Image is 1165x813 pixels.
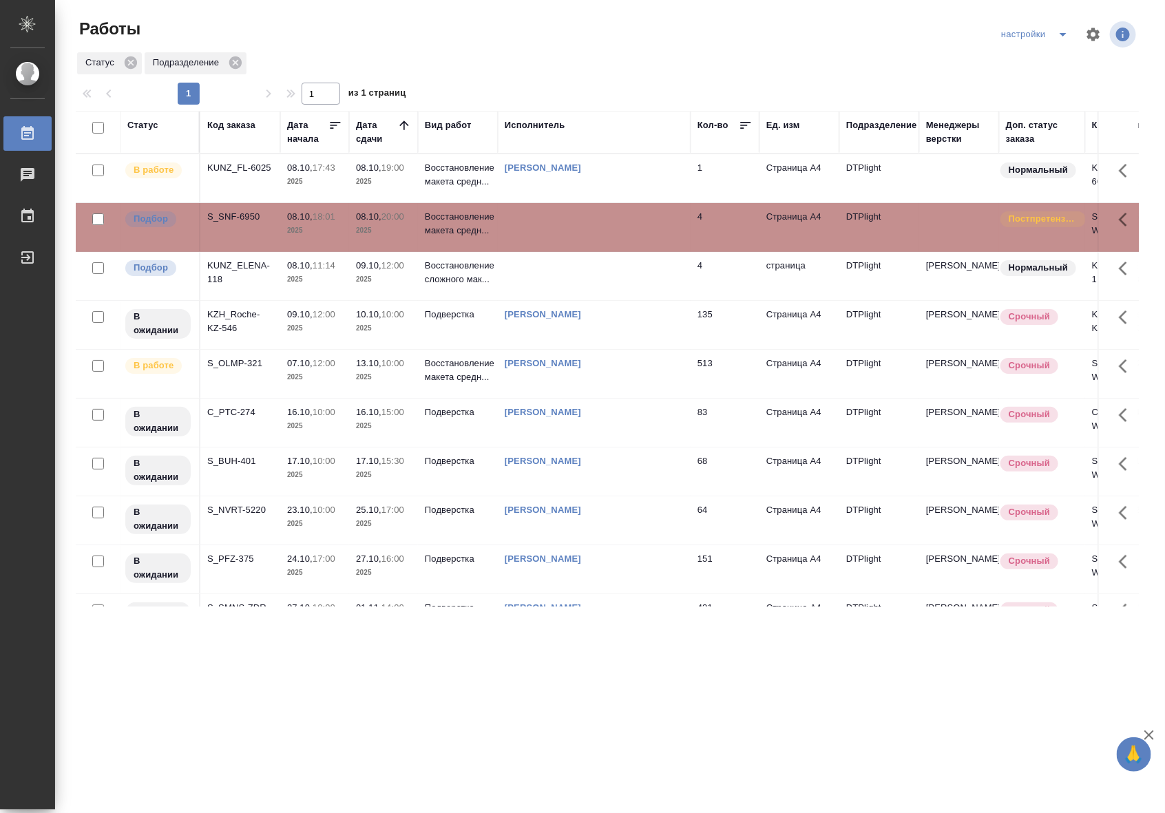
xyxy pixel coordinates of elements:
div: Исполнитель назначен, приступать к работе пока рано [124,503,192,536]
p: Постпретензионный [1009,212,1078,226]
div: Подразделение [145,52,246,74]
p: Срочный [1009,408,1050,421]
td: 513 [691,350,759,398]
div: KUNZ_ELENA-118 [207,259,273,286]
p: 12:00 [313,309,335,319]
td: DTPlight [839,594,919,642]
button: Здесь прячутся важные кнопки [1111,203,1144,236]
p: 11:14 [313,260,335,271]
div: Исполнитель [505,118,565,132]
td: Страница А4 [759,203,839,251]
p: 16.10, [287,407,313,417]
div: S_PFZ-375 [207,552,273,566]
td: DTPlight [839,252,919,300]
p: Подбор [134,212,168,226]
div: Статус [127,118,158,132]
div: C_PTC-274 [207,405,273,419]
p: 24.10, [287,553,313,564]
p: 10.10, [356,309,381,319]
td: DTPlight [839,545,919,593]
div: S_SNF-6950 [207,210,273,224]
p: 2025 [356,370,411,384]
p: Срочный [1009,505,1050,519]
td: KZH_Roche-KZ-546-WK-011 [1085,301,1165,349]
p: Подбор [134,261,168,275]
p: 08.10, [287,162,313,173]
td: 135 [691,301,759,349]
span: 🙏 [1122,740,1146,769]
div: S_SMNS-ZDR-54 [207,601,273,629]
p: 17.10, [287,456,313,466]
div: Можно подбирать исполнителей [124,259,192,277]
div: Исполнитель назначен, приступать к работе пока рано [124,552,192,584]
p: Подверстка [425,503,491,517]
p: 2025 [287,517,342,531]
p: [PERSON_NAME] [926,601,992,615]
p: 20:00 [381,211,404,222]
p: 07.10, [287,358,313,368]
div: KUNZ_FL-6025 [207,161,273,175]
button: Здесь прячутся важные кнопки [1111,252,1144,285]
p: 08.10, [287,211,313,222]
div: Кол-во [697,118,728,132]
span: из 1 страниц [348,85,406,105]
div: Исполнитель назначен, приступать к работе пока рано [124,405,192,438]
p: В работе [134,359,174,372]
td: DTPlight [839,496,919,545]
p: Восстановление макета средн... [425,161,491,189]
p: Подверстка [425,405,491,419]
p: 2025 [356,419,411,433]
td: Страница А4 [759,545,839,593]
p: [PERSON_NAME] [926,308,992,321]
p: 17:00 [313,553,335,564]
p: 16.10, [356,407,381,417]
td: DTPlight [839,447,919,496]
div: Исполнитель выполняет работу [124,161,192,180]
a: [PERSON_NAME] [505,358,581,368]
p: 17:43 [313,162,335,173]
td: Страница А4 [759,301,839,349]
p: 17:00 [381,505,404,515]
p: В ожидании [134,554,182,582]
button: Здесь прячутся важные кнопки [1111,545,1144,578]
p: 01.11, [356,602,381,613]
div: S_OLMP-321 [207,357,273,370]
td: 4 [691,203,759,251]
button: Здесь прячутся важные кнопки [1111,350,1144,383]
p: Срочный [1009,554,1050,568]
td: S_SNF-6950-WK-005 [1085,203,1165,251]
p: 10:00 [313,456,335,466]
td: 151 [691,545,759,593]
p: 18:01 [313,211,335,222]
div: Ед. изм [766,118,800,132]
td: S_BUH-401-WK-008 [1085,447,1165,496]
p: 2025 [356,273,411,286]
p: В ожидании [134,603,182,631]
td: 64 [691,496,759,545]
p: [PERSON_NAME] [926,552,992,566]
a: [PERSON_NAME] [505,309,581,319]
p: 2025 [356,566,411,580]
p: В ожидании [134,310,182,337]
p: 2025 [287,566,342,580]
p: 2025 [287,370,342,384]
div: Дата начала [287,118,328,146]
p: 27.10, [356,553,381,564]
p: 08.10, [287,260,313,271]
a: [PERSON_NAME] [505,407,581,417]
p: 2025 [356,517,411,531]
td: Страница А4 [759,399,839,447]
p: 13.10, [356,358,381,368]
p: 12:00 [381,260,404,271]
span: Работы [76,18,140,40]
p: 2025 [287,321,342,335]
td: Страница А4 [759,496,839,545]
p: Восстановление макета средн... [425,210,491,237]
div: Код работы [1092,118,1145,132]
p: 10:00 [381,358,404,368]
td: S_PFZ-375-WK-007 [1085,545,1165,593]
p: Подверстка [425,454,491,468]
p: 10:00 [313,602,335,613]
div: Статус [77,52,142,74]
td: Страница А4 [759,154,839,202]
